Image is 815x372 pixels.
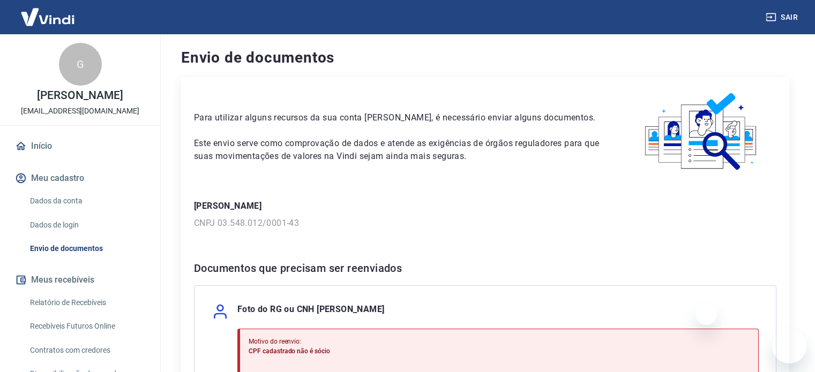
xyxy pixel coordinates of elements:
a: Início [13,134,147,158]
iframe: Botão para abrir a janela de mensagens [772,329,806,363]
a: Contratos com credores [26,339,147,361]
p: Para utilizar alguns recursos da sua conta [PERSON_NAME], é necessário enviar alguns documentos. [194,111,601,124]
p: [EMAIL_ADDRESS][DOMAIN_NAME] [21,105,139,117]
h6: Documentos que precisam ser reenviados [194,260,776,277]
p: [PERSON_NAME] [194,200,776,212]
img: Vindi [13,1,83,33]
a: Relatório de Recebíveis [26,292,147,314]
p: CNPJ 03.548.012/0001-43 [194,217,776,230]
button: Meu cadastro [13,166,147,190]
button: Sair [764,7,802,27]
span: CPF cadastrado não é sócio [249,347,330,355]
h4: Envio de documentos [181,47,789,69]
p: Este envio serve como comprovação de dados e atende as exigências de órgãos reguladores para que ... [194,137,601,163]
p: Foto do RG ou CNH [PERSON_NAME] [237,303,384,320]
iframe: Fechar mensagem [696,303,717,325]
a: Dados de login [26,214,147,236]
a: Dados da conta [26,190,147,212]
button: Meus recebíveis [13,268,147,292]
p: [PERSON_NAME] [37,90,123,101]
a: Envio de documentos [26,238,147,260]
img: user.af206f65c40a7206969b71a29f56cfb7.svg [212,303,229,320]
div: G [59,43,102,86]
a: Recebíveis Futuros Online [26,315,147,337]
img: waiting_documents.41d9841a9773e5fdf392cede4d13b617.svg [627,90,776,174]
p: Motivo do reenvio: [249,337,750,346]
